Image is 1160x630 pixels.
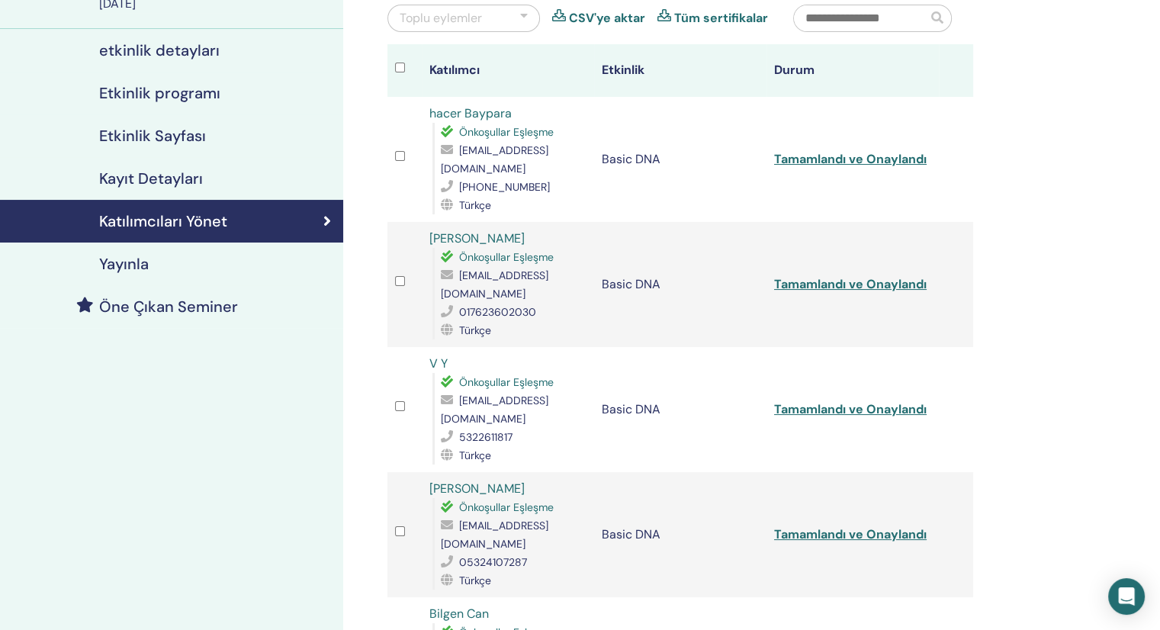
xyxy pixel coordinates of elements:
[459,250,554,264] span: Önkoşullar Eşleşme
[674,9,768,27] a: Tüm sertifikalar
[400,9,482,27] div: Toplu eylemler
[99,41,220,59] h4: etkinlik detayları
[99,255,149,273] h4: Yayınla
[99,127,206,145] h4: Etkinlik Sayfası
[594,222,766,347] td: Basic DNA
[774,151,927,167] a: Tamamlandı ve Onaylandı
[99,212,227,230] h4: Katılımcıları Yönet
[569,9,645,27] a: CSV'ye aktar
[459,125,554,139] span: Önkoşullar Eşleşme
[99,169,203,188] h4: Kayıt Detayları
[441,519,548,551] span: [EMAIL_ADDRESS][DOMAIN_NAME]
[459,323,491,337] span: Türkçe
[1108,578,1145,615] div: Open Intercom Messenger
[459,375,554,389] span: Önkoşullar Eşleşme
[99,297,238,316] h4: Öne Çıkan Seminer
[774,276,927,292] a: Tamamlandı ve Onaylandı
[594,97,766,222] td: Basic DNA
[99,84,220,102] h4: Etkinlik programı
[441,268,548,301] span: [EMAIL_ADDRESS][DOMAIN_NAME]
[459,500,554,514] span: Önkoşullar Eşleşme
[766,44,939,97] th: Durum
[594,347,766,472] td: Basic DNA
[441,394,548,426] span: [EMAIL_ADDRESS][DOMAIN_NAME]
[459,430,513,444] span: 5322611817
[594,472,766,597] td: Basic DNA
[459,198,491,212] span: Türkçe
[774,401,927,417] a: Tamamlandı ve Onaylandı
[429,105,512,121] a: hacer Baypara
[429,355,448,371] a: V Y
[594,44,766,97] th: Etkinlik
[459,555,527,569] span: 05324107287
[429,230,525,246] a: [PERSON_NAME]
[459,448,491,462] span: Türkçe
[422,44,594,97] th: Katılımcı
[429,606,489,622] a: Bilgen Can
[459,305,536,319] span: 017623602030
[441,143,548,175] span: [EMAIL_ADDRESS][DOMAIN_NAME]
[459,180,550,194] span: [PHONE_NUMBER]
[774,526,927,542] a: Tamamlandı ve Onaylandı
[429,481,525,497] a: [PERSON_NAME]
[459,574,491,587] span: Türkçe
